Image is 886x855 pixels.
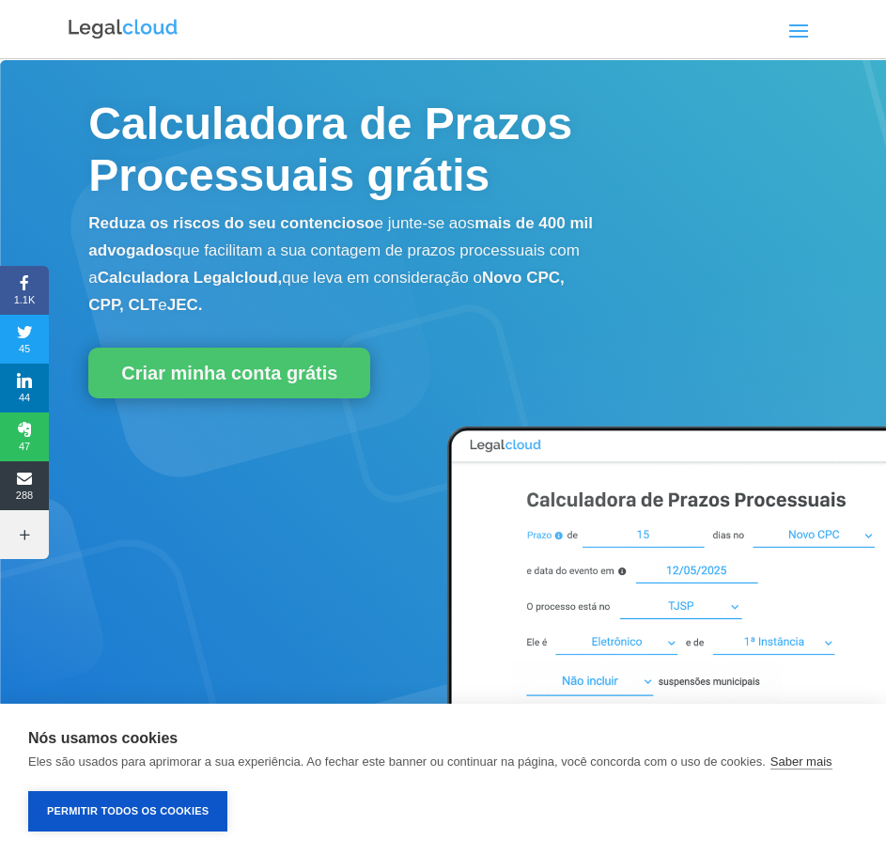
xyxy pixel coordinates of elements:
[98,269,283,287] b: Calculadora Legalcloud,
[88,214,593,259] b: mais de 400 mil advogados
[167,296,203,314] b: JEC.
[88,214,374,232] b: Reduza os riscos do seu contencioso
[770,754,832,769] a: Saber mais
[88,348,370,398] a: Criar minha conta grátis
[88,269,564,314] b: Novo CPC, CPP, CLT
[28,754,766,769] p: Eles são usados para aprimorar a sua experiência. Ao fechar este banner ou continuar na página, v...
[67,17,179,41] img: Logo da Legalcloud
[88,210,602,319] p: e junte-se aos que facilitam a sua contagem de prazos processuais com a que leva em consideração o e
[369,408,886,831] img: Calculadora de Prazos Processuais Legalcloud
[28,791,227,832] button: Permitir Todos os Cookies
[88,99,572,200] span: Calculadora de Prazos Processuais grátis
[28,730,178,746] strong: Nós usamos cookies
